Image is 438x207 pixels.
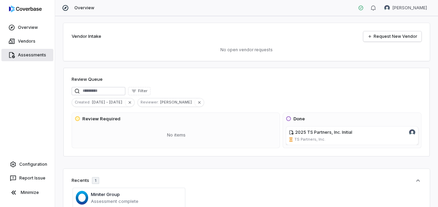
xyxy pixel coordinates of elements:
[286,126,418,145] a: 2025 TS Partners, Inc. InitialShannon LeBlanc avatartspartnersinc.comTS Partners, Inc.
[295,130,352,135] span: 2025 TS Partners, Inc. Initial
[138,99,160,105] span: Reviewer :
[82,116,121,122] h3: Review Required
[380,3,431,13] button: Shannon LeBlanc avatar[PERSON_NAME]
[3,186,52,199] button: Minimize
[91,192,120,197] a: Miniter Group
[1,35,53,47] a: Vendors
[1,21,53,34] a: Overview
[72,76,103,83] h1: Review Queue
[72,177,421,184] button: Recents1
[160,99,195,105] span: [PERSON_NAME]
[9,6,42,12] img: logo-D7KZi-bG.svg
[128,87,150,95] button: Filter
[384,5,390,11] img: Shannon LeBlanc avatar
[409,129,415,135] img: Shannon LeBlanc avatar
[72,33,101,40] h2: Vendor Intake
[3,172,52,184] button: Report Issue
[72,177,99,184] div: Recents
[293,116,305,122] h3: Done
[72,47,421,53] p: No open vendor requests
[3,158,52,171] a: Configuration
[75,126,278,144] div: No items
[72,99,92,105] span: Created :
[393,5,427,11] span: [PERSON_NAME]
[138,88,147,94] span: Filter
[95,178,96,183] span: 1
[92,99,125,105] span: [DATE] - [DATE]
[363,31,421,42] a: Request New Vendor
[1,49,53,61] a: Assessments
[294,137,325,142] span: TS Partners, Inc.
[74,5,94,11] span: Overview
